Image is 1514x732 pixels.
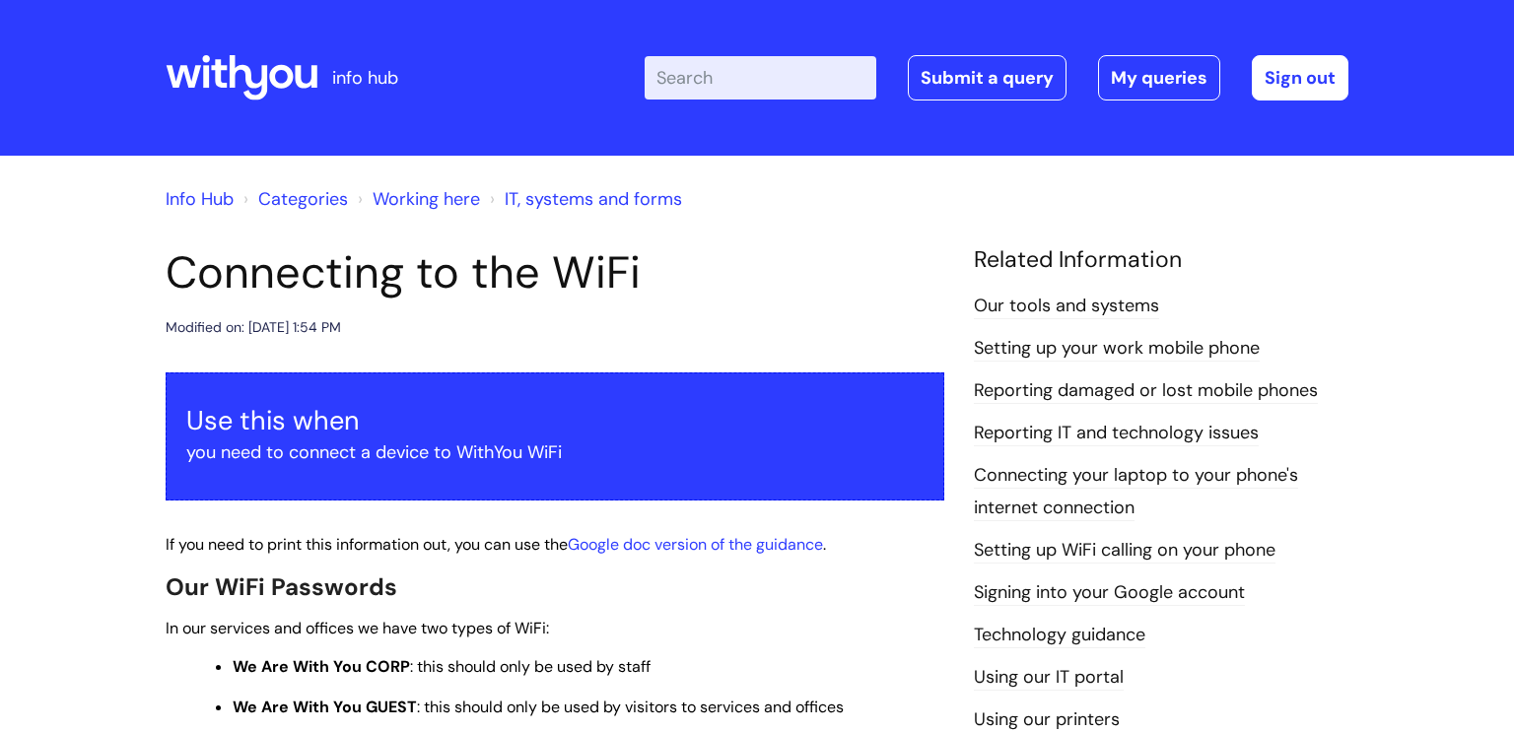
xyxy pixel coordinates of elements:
[353,183,480,215] li: Working here
[974,665,1124,691] a: Using our IT portal
[974,336,1260,362] a: Setting up your work mobile phone
[233,656,651,677] span: : this should only be used by staff
[233,697,844,717] span: : this should only be used by visitors to services and offices
[485,183,682,215] li: IT, systems and forms
[645,56,876,100] input: Search
[1252,55,1348,100] a: Sign out
[568,534,823,555] a: Google doc version of the guidance
[974,378,1318,404] a: Reporting damaged or lost mobile phones
[186,436,924,468] p: you need to connect a device to WithYou WiFi
[166,246,944,299] h1: Connecting to the WiFi
[166,534,826,555] span: If you need to print this information out, you can use the .
[974,623,1145,648] a: Technology guidance
[166,571,397,602] span: Our WiFi Passwords
[166,315,341,340] div: Modified on: [DATE] 1:54 PM
[974,246,1348,274] h4: Related Information
[974,463,1298,520] a: Connecting your laptop to your phone's internet connection
[166,187,234,211] a: Info Hub
[166,618,549,638] span: In our services and offices we have two types of WiFi:
[505,187,682,211] a: IT, systems and forms
[373,187,480,211] a: Working here
[974,421,1259,446] a: Reporting IT and technology issues
[239,183,348,215] li: Solution home
[233,656,410,677] strong: We Are With You CORP
[645,55,1348,100] div: | -
[1098,55,1220,100] a: My queries
[332,62,398,94] p: info hub
[974,294,1159,319] a: Our tools and systems
[974,580,1245,606] a: Signing into your Google account
[186,405,924,436] h3: Use this when
[974,538,1275,564] a: Setting up WiFi calling on your phone
[258,187,348,211] a: Categories
[908,55,1067,100] a: Submit a query
[233,697,417,717] strong: We Are With You GUEST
